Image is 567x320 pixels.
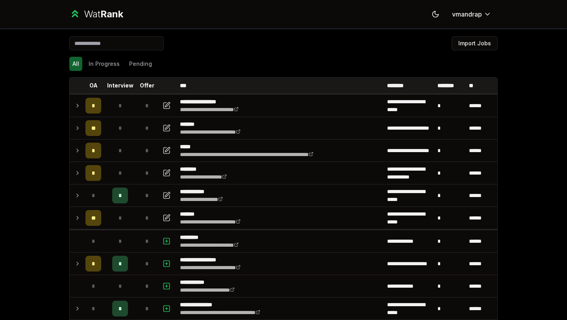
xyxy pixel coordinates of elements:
[140,82,154,89] p: Offer
[85,57,123,71] button: In Progress
[446,7,498,21] button: vmandrap
[84,8,123,20] div: Wat
[452,36,498,50] button: Import Jobs
[452,9,482,19] span: vmandrap
[69,8,123,20] a: WatRank
[100,8,123,20] span: Rank
[89,82,98,89] p: OA
[69,57,82,71] button: All
[126,57,155,71] button: Pending
[107,82,133,89] p: Interview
